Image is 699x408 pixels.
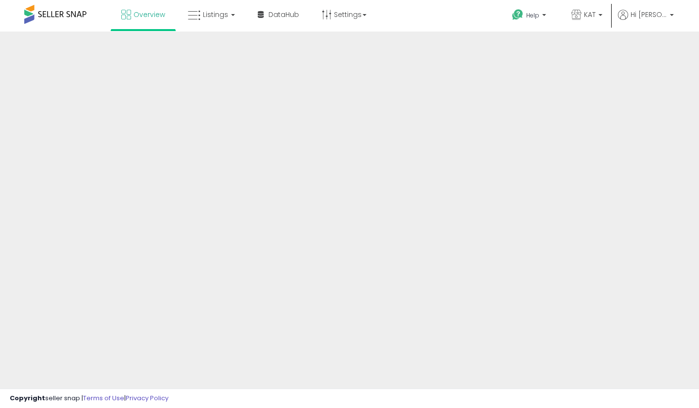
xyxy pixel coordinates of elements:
span: DataHub [268,10,299,19]
i: Get Help [512,9,524,21]
span: KAT [584,10,596,19]
a: Terms of Use [83,393,124,403]
span: Overview [133,10,165,19]
strong: Copyright [10,393,45,403]
a: Privacy Policy [126,393,168,403]
a: Hi [PERSON_NAME] [618,10,674,32]
div: seller snap | | [10,394,168,403]
a: Help [504,1,556,32]
span: Help [526,11,539,19]
span: Hi [PERSON_NAME] [631,10,667,19]
span: Listings [203,10,228,19]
